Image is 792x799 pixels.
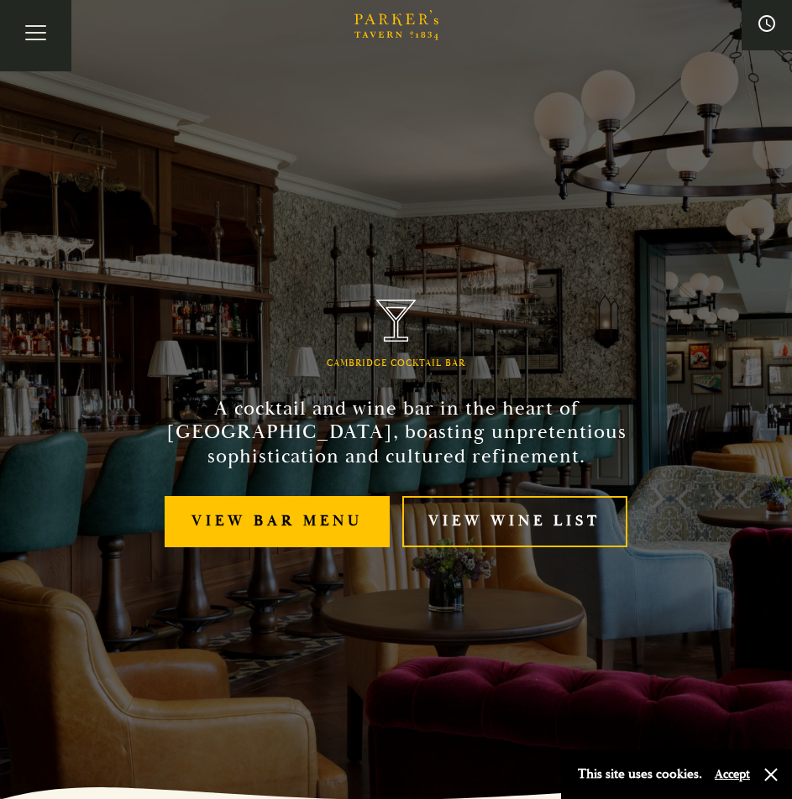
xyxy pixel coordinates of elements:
[763,766,779,783] button: Close and accept
[327,358,465,369] h1: Cambridge Cocktail Bar
[148,397,645,469] h2: A cocktail and wine bar in the heart of [GEOGRAPHIC_DATA], boasting unpretentious sophistication ...
[402,496,627,547] a: View Wine List
[715,766,750,782] button: Accept
[165,496,389,547] a: View bar menu
[376,300,417,342] img: Parker's Tavern Brasserie Cambridge
[578,762,702,786] p: This site uses cookies.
